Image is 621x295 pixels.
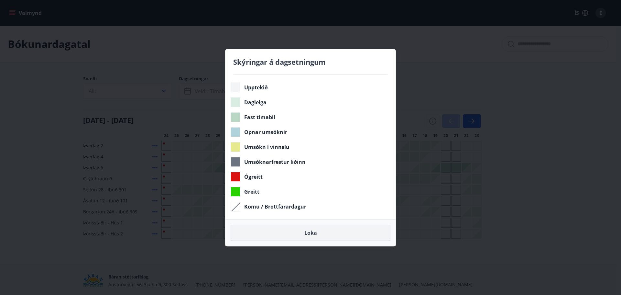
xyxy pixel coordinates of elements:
[244,173,263,180] span: Ógreitt
[244,84,268,91] span: Upptekið
[244,114,275,121] span: Fast tímabil
[244,129,287,136] span: Opnar umsóknir
[231,225,390,241] button: Loka
[233,57,388,67] h4: Skýringar á dagsetningum
[244,158,306,165] span: Umsóknarfrestur liðinn
[244,188,259,195] span: Greitt
[244,99,267,106] span: Dagleiga
[244,203,306,210] span: Komu / Brottfarardagur
[244,143,289,151] span: Umsókn í vinnslu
